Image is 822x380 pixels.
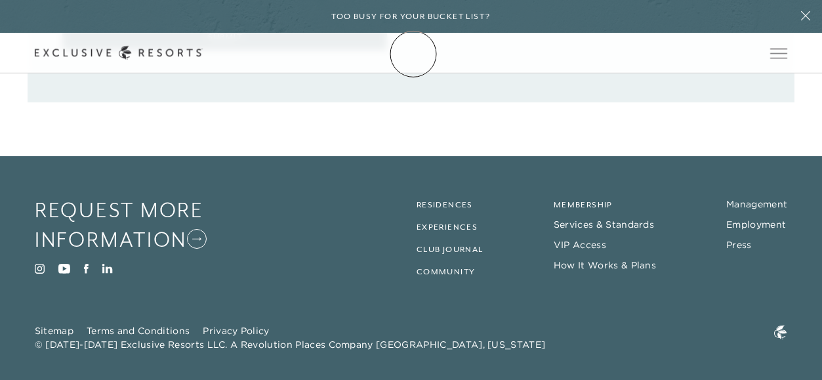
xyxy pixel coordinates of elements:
button: Open navigation [770,49,787,58]
a: Club Journal [417,245,483,254]
a: Membership [554,200,613,209]
a: VIP Access [554,239,606,251]
a: Terms and Conditions [87,325,190,337]
a: Community [417,267,476,276]
a: Experiences [417,222,478,232]
a: Request More Information [35,196,259,254]
a: Residences [417,200,473,209]
a: Employment [726,219,786,230]
a: Management [726,198,787,210]
h6: Too busy for your bucket list? [332,11,491,23]
a: Sitemap [35,325,73,337]
a: How It Works & Plans [554,259,656,271]
span: © [DATE]-[DATE] Exclusive Resorts LLC. A Revolution Places Company [GEOGRAPHIC_DATA], [US_STATE] [35,338,546,352]
a: Press [726,239,752,251]
a: Services & Standards [554,219,654,230]
a: Privacy Policy [203,325,269,337]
